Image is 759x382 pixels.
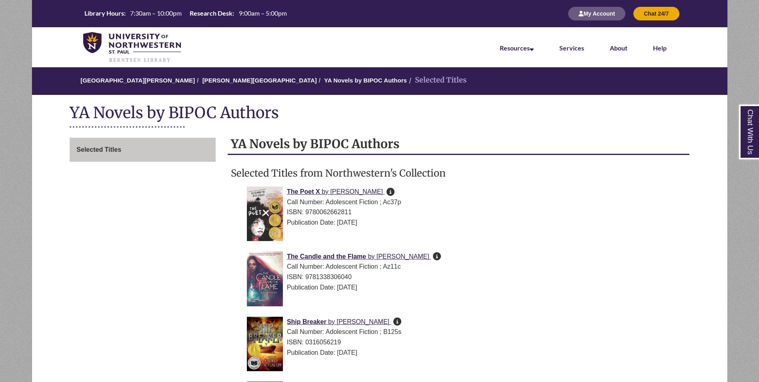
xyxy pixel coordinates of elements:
span: by [328,318,335,325]
span: The Candle and the Flame [287,253,366,260]
div: Call Number: Adolescent Fiction ; Ac37p [247,197,683,207]
a: My Account [568,10,625,17]
a: Ship Breaker by [PERSON_NAME] [287,318,391,325]
span: 9:00am – 5:00pm [239,9,287,17]
div: Publication Date: [DATE] [247,348,683,358]
span: by [368,253,375,260]
span: Selected Titles [76,146,121,153]
a: The Candle and the Flame by [PERSON_NAME] [287,253,431,260]
a: Services [559,44,584,52]
img: UNWSP Library Logo [83,32,181,63]
span: [PERSON_NAME] [336,318,389,325]
h3: Selected Titles from Northwestern's Collection [231,167,686,179]
span: Ship Breaker [287,318,326,325]
a: Help [653,44,667,52]
a: About [610,44,627,52]
div: Call Number: Adolescent Fiction ; B125s [247,327,683,337]
div: ISBN: 0316056219 [247,337,683,348]
li: Selected Titles [407,74,467,86]
div: Publication Date: [DATE] [247,217,683,228]
div: ISBN: 9780062662811 [247,207,683,217]
a: Hours Today [81,9,290,18]
span: The Poet X [287,188,320,195]
span: by [322,188,328,195]
th: Library Hours: [81,9,127,18]
a: Resources [500,44,534,52]
a: [PERSON_NAME][GEOGRAPHIC_DATA] [202,77,317,84]
a: YA Novels by BIPOC Authors [324,77,407,84]
th: Research Desk: [186,9,235,18]
a: Chat 24/7 [633,10,679,17]
span: 7:30am – 10:00pm [130,9,182,17]
div: Guide Page Menu [70,138,216,162]
button: My Account [568,7,625,20]
div: Call Number: Adolescent Fiction ; Az11c [247,261,683,272]
h2: YA Novels by BIPOC Authors [228,134,689,155]
button: Chat 24/7 [633,7,679,20]
div: ISBN: 9781338306040 [247,272,683,282]
a: Selected Titles [70,138,216,162]
span: [PERSON_NAME] [330,188,383,195]
h1: YA Novels by BIPOC Authors [70,103,689,124]
div: Publication Date: [DATE] [247,282,683,293]
span: [PERSON_NAME] [376,253,429,260]
a: The Poet X by [PERSON_NAME] [287,188,385,195]
a: [GEOGRAPHIC_DATA][PERSON_NAME] [80,77,195,84]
